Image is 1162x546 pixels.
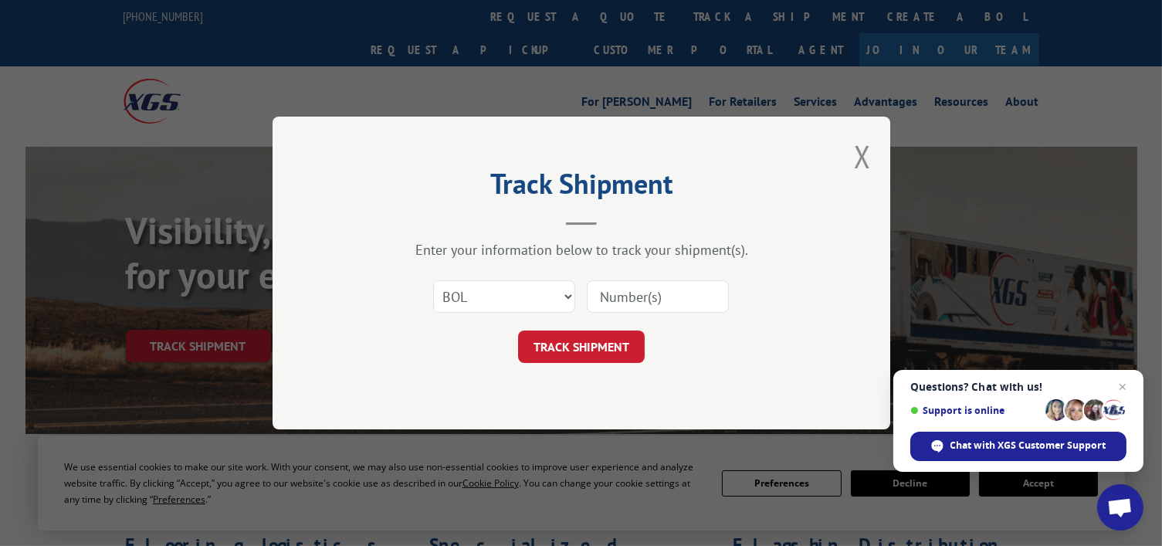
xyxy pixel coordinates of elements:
[1097,484,1143,531] div: Open chat
[910,432,1126,461] div: Chat with XGS Customer Support
[910,381,1126,393] span: Questions? Chat with us!
[350,241,813,259] div: Enter your information below to track your shipment(s).
[950,439,1106,453] span: Chat with XGS Customer Support
[518,331,645,363] button: TRACK SHIPMENT
[350,173,813,202] h2: Track Shipment
[587,280,729,313] input: Number(s)
[1113,378,1132,396] span: Close chat
[854,136,871,177] button: Close modal
[910,405,1040,416] span: Support is online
